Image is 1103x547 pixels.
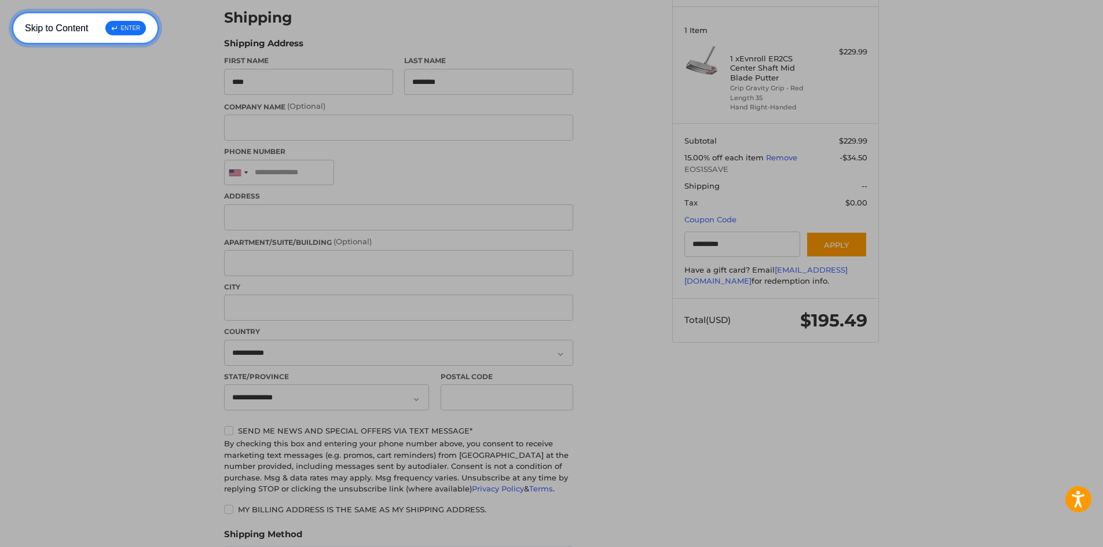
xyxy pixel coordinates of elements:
label: My billing address is the same as my shipping address. [224,505,573,514]
span: EOS15SAVE [684,164,867,175]
legend: Shipping Method [224,528,302,546]
a: Privacy Policy [472,484,524,493]
span: 15.00% off each item [684,153,766,162]
h4: 1 x Evnroll ER2CS Center Shaft Mid Blade Putter [730,54,819,82]
a: Remove [766,153,797,162]
div: By checking this box and entering your phone number above, you consent to receive marketing text ... [224,438,573,495]
a: Terms [529,484,553,493]
label: Country [224,326,573,337]
span: $229.99 [839,136,867,145]
label: State/Province [224,372,429,382]
legend: Shipping Address [224,37,303,56]
h2: Shipping [224,9,292,27]
label: Apartment/Suite/Building [224,236,573,248]
li: Grip Gravity Grip - Red [730,83,819,93]
span: Tax [684,198,698,207]
label: Company Name [224,101,573,112]
span: -$34.50 [840,153,867,162]
label: First Name [224,56,393,66]
span: -- [862,181,867,190]
div: United States: +1 [225,160,251,185]
span: Shipping [684,181,720,190]
li: Hand Right-Handed [730,102,819,112]
span: $195.49 [800,310,867,331]
label: Send me news and special offers via text message* [224,426,573,435]
label: Address [224,191,573,201]
label: City [224,282,573,292]
button: Apply [806,232,867,258]
div: $229.99 [822,46,867,58]
span: Subtotal [684,136,717,145]
label: Phone Number [224,146,573,157]
h3: 1 Item [684,25,867,35]
small: (Optional) [334,237,372,246]
label: Postal Code [441,372,574,382]
li: Length 35 [730,93,819,103]
span: Total (USD) [684,314,731,325]
input: Gift Certificate or Coupon Code [684,232,801,258]
a: Coupon Code [684,215,736,224]
label: Last Name [404,56,573,66]
small: (Optional) [287,101,325,111]
div: Have a gift card? Email for redemption info. [684,265,867,287]
span: $0.00 [845,198,867,207]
